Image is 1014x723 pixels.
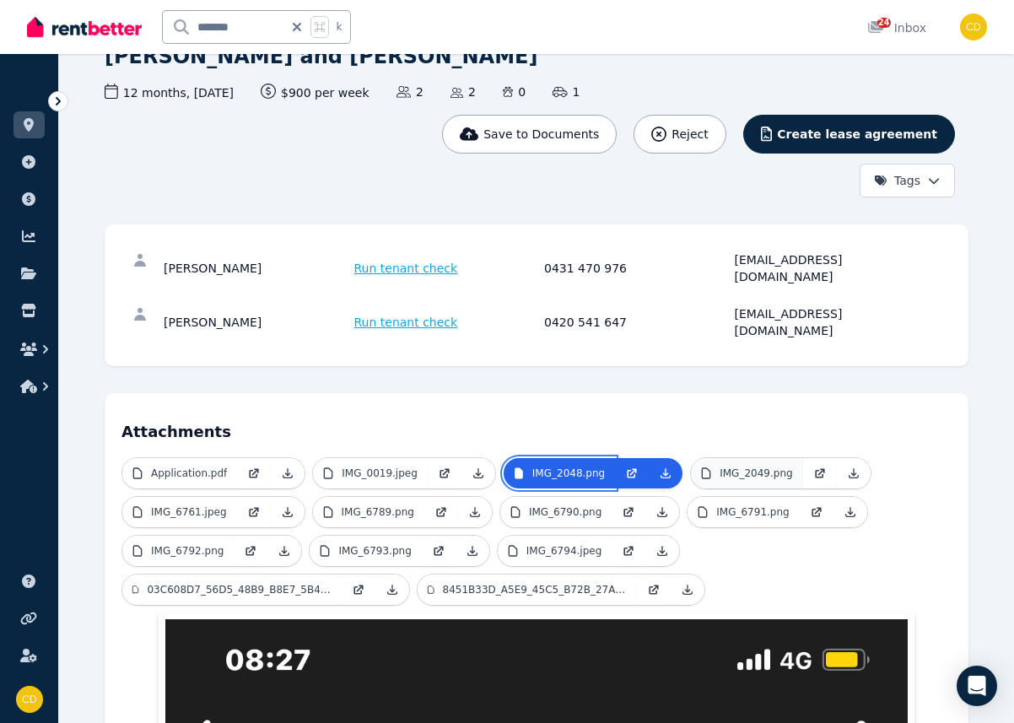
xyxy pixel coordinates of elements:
p: IMG_6761.jpeg [151,505,227,519]
a: Open in new Tab [237,497,271,527]
div: 0431 470 976 [544,251,730,285]
div: [PERSON_NAME] [164,251,349,285]
span: Save to Documents [483,126,599,143]
a: Open in new Tab [237,458,271,488]
a: Download Attachment [671,575,704,605]
a: IMG_2049.png [691,458,802,488]
span: $900 per week [261,84,369,101]
a: Open in new Tab [803,458,837,488]
span: Reject [672,126,708,143]
a: Open in new Tab [428,458,461,488]
span: k [336,20,342,34]
a: Open in new Tab [422,536,456,566]
div: Inbox [867,19,926,36]
a: Download Attachment [645,536,679,566]
a: IMG_6790.png [500,497,612,527]
a: Download Attachment [461,458,495,488]
button: Reject [634,115,725,154]
a: 03C608D7_56D5_48B9_B8E7_5B4E82428B93.jpeg [122,575,342,605]
a: IMG_0019.jpeg [313,458,428,488]
p: IMG_6793.png [338,544,411,558]
a: Download Attachment [271,458,305,488]
a: IMG_6789.png [313,497,424,527]
a: 8451B33D_A5E9_45C5_B72B_27AF5105BA57.jpeg [418,575,637,605]
span: 2 [396,84,423,100]
p: IMG_2048.png [532,467,605,480]
a: Open in new Tab [800,497,833,527]
a: IMG_2048.png [504,458,615,488]
p: IMG_6789.png [342,505,414,519]
p: 8451B33D_A5E9_45C5_B72B_27AF5105BA57.jpeg [443,583,627,596]
div: [EMAIL_ADDRESS][DOMAIN_NAME] [735,305,920,339]
span: 12 months , [DATE] [105,84,234,101]
a: Download Attachment [271,497,305,527]
a: IMG_6794.jpeg [498,536,612,566]
span: Create lease agreement [777,126,937,143]
a: IMG_6792.png [122,536,234,566]
div: 0420 541 647 [544,305,730,339]
span: 0 [503,84,526,100]
img: RentBetter [27,14,142,40]
img: Chris Dimitropoulos [16,686,43,713]
p: IMG_6794.jpeg [526,544,602,558]
button: Save to Documents [442,115,618,154]
a: IMG_6793.png [310,536,421,566]
a: Download Attachment [458,497,492,527]
span: Tags [874,172,920,189]
a: Open in new Tab [637,575,671,605]
a: IMG_6791.png [688,497,799,527]
p: IMG_6791.png [716,505,789,519]
span: Run tenant check [354,260,458,277]
div: [PERSON_NAME] [164,305,349,339]
a: Download Attachment [375,575,409,605]
p: IMG_0019.jpeg [342,467,418,480]
a: Download Attachment [833,497,867,527]
a: IMG_6761.jpeg [122,497,237,527]
p: IMG_2049.png [720,467,792,480]
a: Download Attachment [645,497,679,527]
span: 1 [553,84,580,100]
p: Application.pdf [151,467,227,480]
a: Open in new Tab [612,497,645,527]
p: IMG_6792.png [151,544,224,558]
a: Download Attachment [456,536,489,566]
span: Run tenant check [354,314,458,331]
div: [EMAIL_ADDRESS][DOMAIN_NAME] [735,251,920,285]
a: Open in new Tab [342,575,375,605]
a: Download Attachment [649,458,682,488]
a: Download Attachment [837,458,871,488]
a: Application.pdf [122,458,237,488]
a: Open in new Tab [612,536,645,566]
button: Tags [860,164,955,197]
span: 2 [450,84,476,100]
h4: Attachments [121,410,952,444]
a: Download Attachment [267,536,301,566]
button: Create lease agreement [743,115,955,154]
a: Open in new Tab [424,497,458,527]
p: IMG_6790.png [529,505,601,519]
a: Open in new Tab [615,458,649,488]
span: 24 [877,18,891,28]
p: 03C608D7_56D5_48B9_B8E7_5B4E82428B93.jpeg [147,583,332,596]
div: Open Intercom Messenger [957,666,997,706]
h1: [PERSON_NAME] and [PERSON_NAME] [105,43,537,70]
a: Open in new Tab [234,536,267,566]
img: Chris Dimitropoulos [960,13,987,40]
